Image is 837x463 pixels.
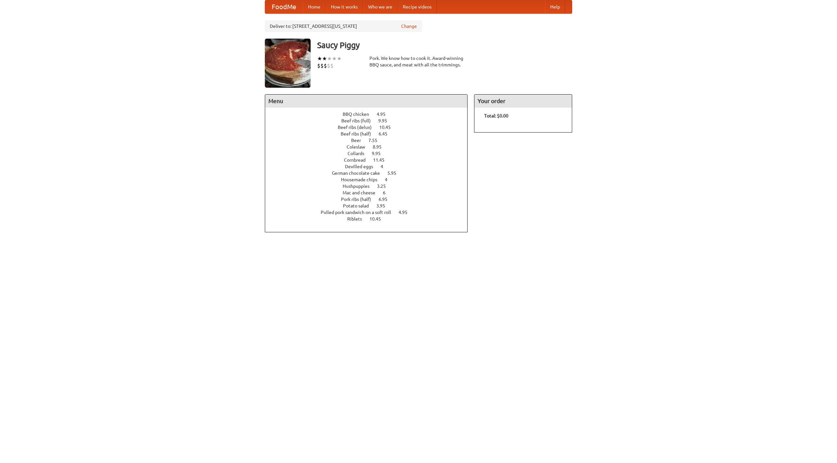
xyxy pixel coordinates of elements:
a: Beef ribs (half) 6.45 [341,131,400,136]
span: Devilled eggs [345,164,380,169]
h4: Menu [265,95,467,108]
li: $ [320,62,324,69]
span: Beef ribs (half) [341,131,378,136]
span: 10.45 [369,216,387,222]
a: Pulled pork sandwich on a soft roll 4.95 [321,210,419,215]
span: 5.95 [387,170,403,176]
a: Cornbread 11.45 [344,157,397,163]
a: Home [303,0,326,13]
a: Housemade chips 4 [341,177,400,182]
a: Hushpuppies 3.25 [343,184,398,189]
a: Riblets 10.45 [347,216,393,222]
span: 9.95 [372,151,387,156]
span: 11.45 [373,157,391,163]
span: 8.95 [373,144,388,150]
a: Beef ribs (full) 9.95 [341,118,399,123]
b: Total: $0.00 [484,113,508,118]
a: Recipe videos [398,0,437,13]
h3: Saucy Piggy [317,39,572,52]
span: 4.95 [377,112,392,117]
span: Beer [351,138,367,143]
span: Potato salad [343,203,375,208]
a: Collards 9.95 [348,151,393,156]
li: ★ [322,55,327,62]
a: FoodMe [265,0,303,13]
span: Collards [348,151,371,156]
a: Beef ribs (delux) 10.45 [338,125,403,130]
a: Mac and cheese 6 [343,190,398,195]
h4: Your order [474,95,572,108]
span: 7.55 [368,138,384,143]
li: ★ [337,55,342,62]
div: Pork. We know how to cook it. Award-winning BBQ sauce, and meat with all the trimmings. [369,55,468,68]
li: $ [317,62,320,69]
span: 6.95 [379,197,394,202]
a: Potato salad 3.95 [343,203,397,208]
a: German chocolate cake 5.95 [332,170,408,176]
a: Help [545,0,565,13]
span: 4 [381,164,390,169]
a: Devilled eggs 4 [345,164,395,169]
span: 4.95 [399,210,414,215]
span: Hushpuppies [343,184,376,189]
li: $ [327,62,330,69]
li: $ [330,62,333,69]
span: 6.45 [379,131,394,136]
span: Beef ribs (full) [341,118,377,123]
span: Mac and cheese [343,190,382,195]
li: ★ [327,55,332,62]
span: Beef ribs (delux) [338,125,378,130]
span: 3.25 [377,184,392,189]
a: Pork ribs (half) 6.95 [341,197,400,202]
span: 4 [385,177,394,182]
a: Who we are [363,0,398,13]
a: How it works [326,0,363,13]
span: BBQ chicken [343,112,376,117]
li: ★ [317,55,322,62]
span: 6 [383,190,392,195]
li: ★ [332,55,337,62]
span: Coleslaw [347,144,372,150]
span: 3.95 [376,203,392,208]
span: Riblets [347,216,368,222]
a: Beer 7.55 [351,138,389,143]
span: Housemade chips [341,177,384,182]
li: $ [324,62,327,69]
span: 10.45 [379,125,397,130]
a: BBQ chicken 4.95 [343,112,398,117]
span: Pulled pork sandwich on a soft roll [321,210,398,215]
span: Cornbread [344,157,372,163]
span: 9.95 [378,118,394,123]
img: angular.jpg [265,39,311,88]
div: Deliver to: [STREET_ADDRESS][US_STATE] [265,20,422,32]
span: German chocolate cake [332,170,386,176]
span: Pork ribs (half) [341,197,378,202]
a: Change [401,23,417,29]
a: Coleslaw 8.95 [347,144,394,150]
